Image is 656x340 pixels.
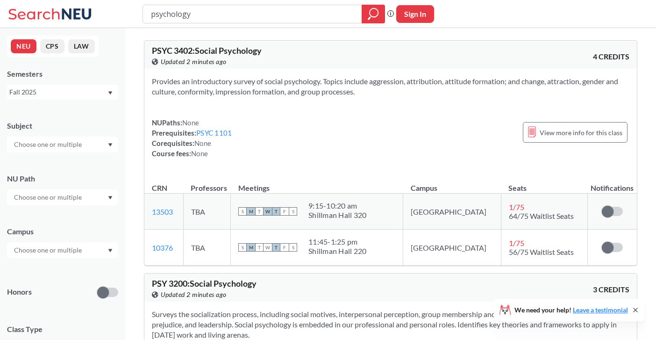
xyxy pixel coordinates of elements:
[152,207,173,216] a: 13503
[362,5,385,23] div: magnifying glass
[191,149,208,158] span: None
[152,45,262,56] span: PSYC 3402 : Social Psychology
[183,194,230,230] td: TBA
[308,246,366,256] div: Shillman Hall 220
[7,287,32,297] p: Honors
[247,207,255,216] span: M
[196,129,232,137] a: PSYC 1101
[540,127,622,138] span: View more info for this class
[150,6,355,22] input: Class, professor, course number, "phrase"
[7,121,118,131] div: Subject
[403,230,501,266] td: [GEOGRAPHIC_DATA]
[255,207,264,216] span: T
[194,139,211,147] span: None
[264,207,272,216] span: W
[368,7,379,21] svg: magnifying glass
[108,91,113,95] svg: Dropdown arrow
[108,249,113,253] svg: Dropdown arrow
[161,289,227,300] span: Updated 2 minutes ago
[280,243,289,252] span: F
[514,307,628,313] span: We need your help!
[272,243,280,252] span: T
[108,143,113,147] svg: Dropdown arrow
[403,194,501,230] td: [GEOGRAPHIC_DATA]
[588,174,637,194] th: Notifications
[308,210,366,220] div: Shillman Hall 320
[396,5,434,23] button: Sign In
[272,207,280,216] span: T
[308,201,366,210] div: 9:15 - 10:20 am
[9,87,107,97] div: Fall 2025
[152,117,232,159] div: NUPaths: Prerequisites: Corequisites: Course fees:
[280,207,289,216] span: F
[182,118,199,127] span: None
[7,242,118,258] div: Dropdown arrow
[7,137,118,152] div: Dropdown arrow
[68,39,95,53] button: LAW
[9,245,88,256] input: Choose one or multiple
[152,183,167,193] div: CRN
[501,174,587,194] th: Seats
[509,239,524,247] span: 1 / 75
[7,69,118,79] div: Semesters
[264,243,272,252] span: W
[308,237,366,246] div: 11:45 - 1:25 pm
[255,243,264,252] span: T
[289,207,297,216] span: S
[7,226,118,237] div: Campus
[247,243,255,252] span: M
[108,196,113,200] svg: Dropdown arrow
[509,203,524,211] span: 1 / 75
[183,174,230,194] th: Professors
[40,39,64,53] button: CPS
[7,324,118,334] span: Class Type
[509,247,574,256] span: 56/75 Waitlist Seats
[509,211,574,220] span: 64/75 Waitlist Seats
[9,192,88,203] input: Choose one or multiple
[7,174,118,184] div: NU Path
[152,243,173,252] a: 10376
[11,39,36,53] button: NEU
[231,174,403,194] th: Meetings
[289,243,297,252] span: S
[152,278,257,289] span: PSY 3200 : Social Psychology
[573,306,628,314] a: Leave a testimonial
[593,51,629,62] span: 4 CREDITS
[238,207,247,216] span: S
[152,309,629,340] section: Surveys the socialization process, including social motives, interpersonal perception, group memb...
[238,243,247,252] span: S
[593,284,629,295] span: 3 CREDITS
[183,230,230,266] td: TBA
[7,189,118,205] div: Dropdown arrow
[7,85,118,100] div: Fall 2025Dropdown arrow
[9,139,88,150] input: Choose one or multiple
[403,174,501,194] th: Campus
[152,76,629,97] section: Provides an introductory survey of social psychology. Topics include aggression, attribution, att...
[161,57,227,67] span: Updated 2 minutes ago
